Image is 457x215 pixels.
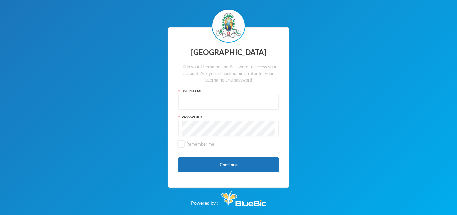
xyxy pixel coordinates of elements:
[178,89,279,94] div: Username
[191,188,266,206] div: Powered by :
[221,191,266,206] img: Bluebic
[178,115,279,120] div: Password
[178,46,279,59] div: [GEOGRAPHIC_DATA]
[178,64,279,84] div: Fill in your Username and Password to access your account. Ask your school administrator for your...
[184,141,217,147] span: Remember me
[178,157,279,172] button: Continue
